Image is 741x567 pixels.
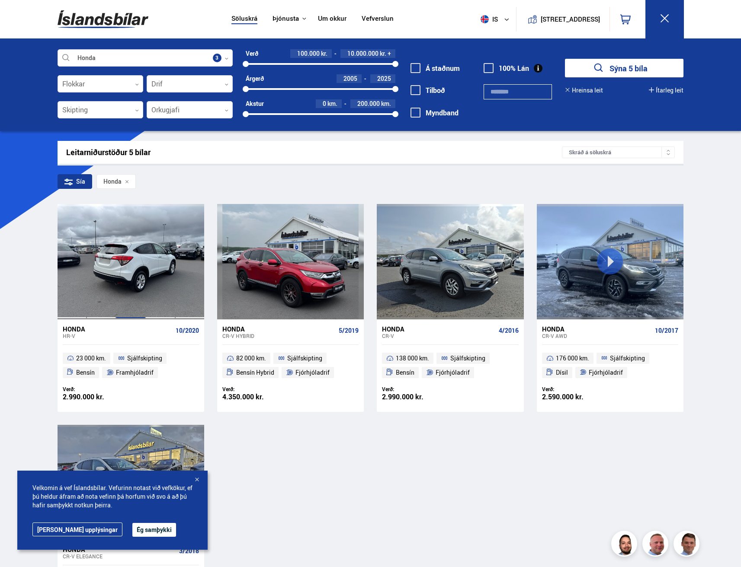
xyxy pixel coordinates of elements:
[343,74,357,83] span: 2005
[565,87,603,94] button: Hreinsa leit
[649,87,683,94] button: Ítarleg leit
[63,325,172,333] div: Honda
[562,147,675,158] div: Skráð á söluskrá
[357,99,380,108] span: 200.000
[556,353,589,363] span: 176 000 km.
[32,484,192,510] span: Velkomin á vef Íslandsbílar. Vefurinn notast við vefkökur, ef þú heldur áfram að nota vefinn þá h...
[246,50,258,57] div: Verð
[58,174,92,189] div: Sía
[610,353,645,363] span: Sjálfskipting
[377,74,391,83] span: 2025
[347,49,379,57] span: 10.000.000
[477,15,499,23] span: is
[179,548,199,554] span: 3/2018
[222,325,335,333] div: Honda
[66,148,562,157] div: Leitarniðurstöður 5 bílar
[63,393,131,401] div: 2.990.000 kr.
[613,532,638,558] img: nhp88E3Fdnt1Opn2.png
[380,50,386,57] span: kr.
[436,367,470,378] span: Fjórhjóladrif
[295,367,330,378] span: Fjórhjóladrif
[382,386,450,392] div: Verð:
[499,327,519,334] span: 4/2016
[544,16,597,23] button: [STREET_ADDRESS]
[222,386,291,392] div: Verð:
[411,86,445,94] label: Tilboð
[450,353,485,363] span: Sjálfskipting
[246,75,264,82] div: Árgerð
[76,367,95,378] span: Bensín
[58,5,148,33] img: G0Ugv5HjCgRt.svg
[176,327,199,334] span: 10/2020
[217,319,364,412] a: Honda CR-V HYBRID 5/2019 82 000 km. Sjálfskipting Bensín Hybrid Fjórhjóladrif Verð: 4.350.000 kr.
[382,325,495,333] div: Honda
[63,553,176,559] div: CR-V ELEGANCE
[63,386,131,392] div: Verð:
[542,325,651,333] div: Honda
[377,319,523,412] a: Honda CR-V 4/2016 138 000 km. Sjálfskipting Bensín Fjórhjóladrif Verð: 2.990.000 kr.
[116,367,154,378] span: Framhjóladrif
[481,15,489,23] img: svg+xml;base64,PHN2ZyB4bWxucz0iaHR0cDovL3d3dy53My5vcmcvMjAwMC9zdmciIHdpZHRoPSI1MTIiIGhlaWdodD0iNT...
[127,353,162,363] span: Sjálfskipting
[273,15,299,23] button: Þjónusta
[287,353,322,363] span: Sjálfskipting
[675,532,701,558] img: FbJEzSuNWCJXmdc-.webp
[484,64,529,72] label: 100% Lán
[362,15,394,24] a: Vefverslun
[297,49,320,57] span: 100.000
[644,532,670,558] img: siFngHWaQ9KaOqBr.png
[396,367,414,378] span: Bensín
[222,333,335,339] div: CR-V HYBRID
[537,319,683,412] a: Honda CR-V AWD 10/2017 176 000 km. Sjálfskipting Dísil Fjórhjóladrif Verð: 2.590.000 kr.
[32,522,122,536] a: [PERSON_NAME] upplýsingar
[339,327,359,334] span: 5/2019
[655,327,678,334] span: 10/2017
[323,99,326,108] span: 0
[327,100,337,107] span: km.
[565,59,683,77] button: Sýna 5 bíla
[411,109,459,117] label: Myndband
[63,333,172,339] div: HR-V
[222,393,291,401] div: 4.350.000 kr.
[521,7,605,32] a: [STREET_ADDRESS]
[236,353,266,363] span: 82 000 km.
[477,6,516,32] button: is
[542,393,610,401] div: 2.590.000 kr.
[542,333,651,339] div: CR-V AWD
[556,367,568,378] span: Dísil
[388,50,391,57] span: +
[321,50,327,57] span: kr.
[246,100,264,107] div: Akstur
[76,353,106,363] span: 23 000 km.
[231,15,257,24] a: Söluskrá
[103,178,122,185] span: Honda
[542,386,610,392] div: Verð:
[236,367,274,378] span: Bensín Hybrid
[381,100,391,107] span: km.
[396,353,429,363] span: 138 000 km.
[589,367,623,378] span: Fjórhjóladrif
[132,523,176,537] button: Ég samþykki
[58,319,204,412] a: Honda HR-V 10/2020 23 000 km. Sjálfskipting Bensín Framhjóladrif Verð: 2.990.000 kr.
[411,64,460,72] label: Á staðnum
[382,333,495,339] div: CR-V
[7,3,33,29] button: Open LiveChat chat widget
[318,15,346,24] a: Um okkur
[382,393,450,401] div: 2.990.000 kr.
